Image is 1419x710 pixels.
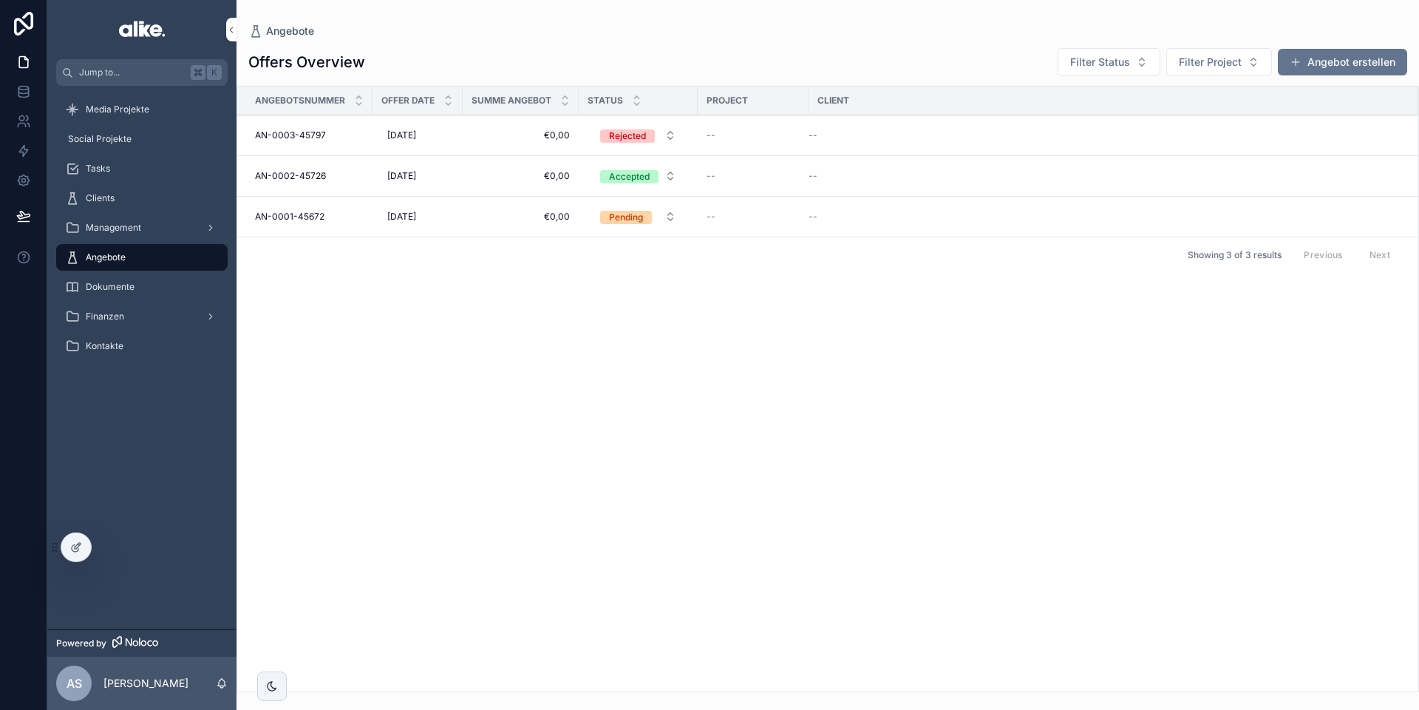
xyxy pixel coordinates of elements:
a: Angebote [248,24,314,38]
a: AN-0001-45672 [255,211,364,223]
a: €0,00 [472,170,570,182]
div: scrollable content [47,86,236,379]
img: App logo [119,18,164,41]
span: Tasks [86,163,110,175]
a: -- [809,129,1401,141]
button: Jump to...K [56,59,228,86]
a: Social Projekte [56,126,228,152]
a: Select Button [588,121,689,149]
span: Filter Status [1070,55,1130,70]
span: Management [86,222,141,234]
button: Select Button [588,163,688,189]
a: €0,00 [472,211,570,223]
span: Finanzen [86,311,124,322]
div: Accepted [609,170,650,183]
span: Clients [86,192,115,204]
a: Kontakte [56,333,228,359]
button: Select Button [588,122,688,149]
span: Kontakte [86,340,123,352]
span: Media Projekte [86,104,149,115]
a: Clients [56,185,228,212]
span: -- [809,211,817,223]
a: €0,00 [472,129,570,141]
a: Media Projekte [56,96,228,123]
span: Dokumente [86,281,135,293]
span: AN-0001-45672 [255,211,324,223]
span: -- [707,129,715,141]
div: Rejected [609,129,646,143]
a: -- [707,129,800,141]
span: Filter Project [1179,55,1242,70]
span: Showing 3 of 3 results [1188,249,1282,261]
span: Jump to... [79,67,185,78]
span: Angebote [86,251,126,263]
h1: Offers Overview [248,52,365,72]
div: Pending [609,211,643,224]
span: AS [67,674,82,692]
span: Status [588,95,623,106]
span: Offer Date [381,95,435,106]
a: Management [56,214,228,241]
span: AN-0002-45726 [255,170,326,182]
a: Select Button [588,162,689,190]
a: Tasks [56,155,228,182]
span: AN-0003-45797 [255,129,326,141]
span: [DATE] [387,211,416,223]
button: Select Button [1166,48,1272,76]
span: Social Projekte [68,133,132,145]
span: Angebote [266,24,314,38]
button: Select Button [588,203,688,230]
p: [PERSON_NAME] [103,676,188,691]
span: -- [707,211,715,223]
span: [DATE] [387,129,416,141]
a: Select Button [588,203,689,231]
span: K [208,67,220,78]
a: Angebote [56,244,228,271]
span: Project [707,95,748,106]
a: AN-0003-45797 [255,129,364,141]
span: [DATE] [387,170,416,182]
span: -- [707,170,715,182]
button: Angebot erstellen [1278,49,1407,75]
a: Powered by [47,629,236,657]
button: Select Button [1058,48,1160,76]
a: AN-0002-45726 [255,170,364,182]
span: Powered by [56,638,106,649]
a: -- [707,211,800,223]
span: -- [809,129,817,141]
span: Angebotsnummer [255,95,345,106]
a: [DATE] [381,205,454,229]
a: [DATE] [381,124,454,147]
a: [DATE] [381,164,454,188]
span: Summe Angebot [472,95,551,106]
a: -- [707,170,800,182]
a: -- [809,170,1401,182]
a: Finanzen [56,303,228,330]
a: -- [809,211,1401,223]
a: Dokumente [56,274,228,300]
span: -- [809,170,817,182]
span: Client [817,95,849,106]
